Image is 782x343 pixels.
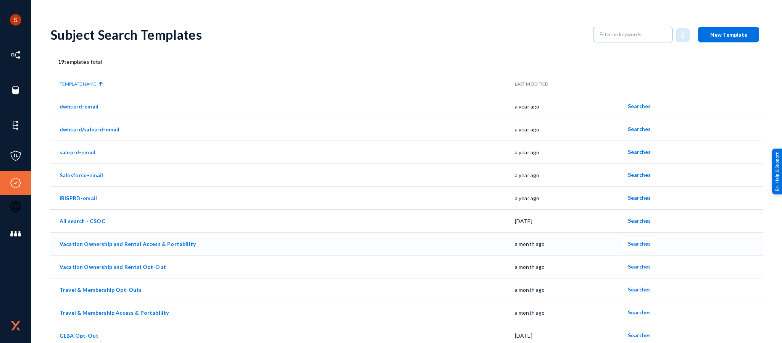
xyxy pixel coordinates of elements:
[628,171,651,178] span: Searches
[628,149,651,155] span: Searches
[515,141,622,163] td: a year ago
[10,84,21,96] img: icon-sources.svg
[628,240,651,247] span: Searches
[775,186,780,191] img: help_support.svg
[60,81,96,87] div: Template Name
[60,309,169,316] a: Travel & Membership Access & Portability
[515,95,622,118] td: a year ago
[628,194,651,201] span: Searches
[622,237,657,251] button: Searches
[628,263,651,270] span: Searches
[60,241,196,247] a: Vacation Ownership and Rental Access & Portability
[60,149,95,155] a: saleprd-email
[10,14,21,26] img: ACg8ocLCHWB70YVmYJSZIkanuWRMiAOKj9BOxslbKTvretzi-06qRA=s96-c
[628,309,651,315] span: Searches
[10,201,21,212] img: icon-oauth.svg
[60,81,515,87] div: Template Name
[60,195,97,201] a: IRISPRD-email
[628,126,651,132] span: Searches
[60,264,166,270] a: Vacation Ownership and Rental Opt-Out
[60,172,103,178] a: Salesforce-email
[10,150,21,162] img: icon-policies.svg
[58,58,64,65] b: 19
[710,31,747,38] span: New Template
[515,209,622,232] td: [DATE]
[60,332,98,339] a: GLBA Opt-Out
[10,177,21,189] img: icon-compliance.svg
[60,218,105,224] a: All search - CSOC
[622,306,657,319] button: Searches
[515,163,622,186] td: a year ago
[622,214,657,228] button: Searches
[622,168,657,182] button: Searches
[515,278,622,301] td: a month ago
[628,217,651,224] span: Searches
[50,58,763,66] div: templates total
[600,29,667,40] input: Filter on keywords
[515,118,622,141] td: a year ago
[622,191,657,205] button: Searches
[772,149,782,194] div: Help & Support
[50,27,585,42] div: Subject Search Templates
[10,228,21,239] img: icon-members.svg
[60,103,98,110] a: dwhsprd-email
[628,103,651,109] span: Searches
[622,260,657,273] button: Searches
[515,255,622,278] td: a month ago
[515,186,622,209] td: a year ago
[10,49,21,61] img: icon-inventory.svg
[622,99,657,113] button: Searches
[628,332,651,338] span: Searches
[622,145,657,159] button: Searches
[60,286,142,293] a: Travel & Membership Opt-Outs
[10,120,21,131] img: icon-elements.svg
[515,73,622,95] th: Last Modified
[515,301,622,324] td: a month ago
[622,283,657,296] button: Searches
[622,122,657,136] button: Searches
[622,328,657,342] button: Searches
[515,232,622,255] td: a month ago
[60,126,119,133] a: dwhsprd/saleprd-email
[698,27,759,42] button: New Template
[628,286,651,293] span: Searches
